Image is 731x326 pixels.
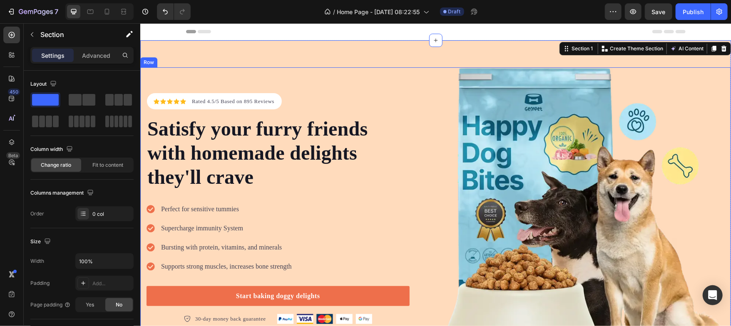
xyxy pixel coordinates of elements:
p: 7 [55,7,58,17]
p: Settings [41,51,65,60]
div: Order [30,210,44,217]
span: Fit to content [92,161,123,169]
span: Yes [86,301,94,309]
div: Publish [683,7,704,16]
input: Auto [76,254,133,269]
div: Width [30,257,44,265]
p: Section [40,30,109,40]
div: Column width [30,144,75,155]
span: Home Page - [DATE] 08:22:55 [337,7,420,16]
button: 7 [3,3,62,20]
div: Beta [6,152,20,159]
div: Page padding [30,301,71,309]
div: Layout [30,79,58,90]
span: No [116,301,122,309]
div: Open Intercom Messenger [703,285,723,305]
span: Save [652,8,666,15]
div: Columns management [30,188,95,199]
div: 450 [8,89,20,95]
span: Change ratio [41,161,72,169]
span: / [333,7,336,16]
p: Create Theme Section [470,22,523,29]
button: Save [645,3,672,20]
p: Advanced [82,51,110,60]
div: Undo/Redo [157,3,191,20]
div: Row [2,35,15,43]
span: Draft [448,8,461,15]
iframe: Design area [140,23,731,326]
button: AI Content [528,20,565,30]
div: Section 1 [430,22,454,29]
div: Size [30,236,52,247]
div: Padding [30,279,50,287]
div: Add... [92,280,132,287]
div: 0 col [92,210,132,218]
button: Publish [676,3,711,20]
